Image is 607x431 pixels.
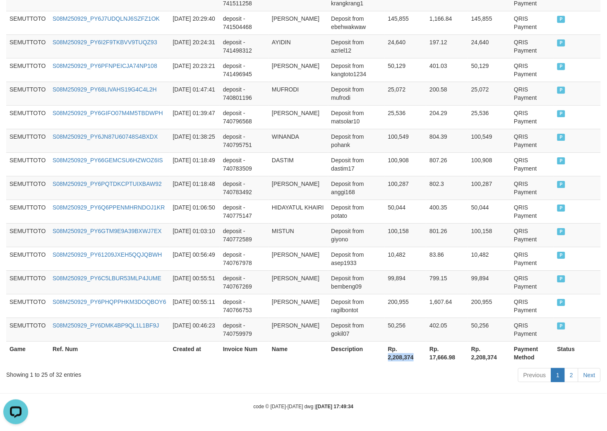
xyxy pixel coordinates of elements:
td: Deposit from pohank [328,129,385,152]
th: Game [6,341,49,365]
td: QRIS Payment [511,318,554,341]
td: MUFRODI [269,82,328,105]
td: QRIS Payment [511,247,554,270]
td: Deposit from gokil07 [328,318,385,341]
td: 807.26 [426,152,468,176]
td: QRIS Payment [511,152,554,176]
td: deposit - 740766753 [220,294,269,318]
span: PAID [557,63,566,70]
td: [DATE] 01:06:50 [170,200,220,223]
td: SEMUTTOTO [6,176,49,200]
th: Name [269,341,328,365]
td: 100,287 [468,176,511,200]
td: 145,855 [385,11,427,34]
span: PAID [557,228,566,235]
td: 802.3 [426,176,468,200]
td: DASTIM [269,152,328,176]
td: SEMUTTOTO [6,294,49,318]
td: [DATE] 20:24:31 [170,34,220,58]
td: 145,855 [468,11,511,34]
th: Description [328,341,385,365]
td: Deposit from kangtoto1234 [328,58,385,82]
td: deposit - 740795751 [220,129,269,152]
a: Previous [518,368,551,382]
a: S08M250929_PY6Q6PPENMHRNDOJ1KR [53,204,165,211]
td: Deposit from asep1933 [328,247,385,270]
th: Invoice Num [220,341,269,365]
td: SEMUTTOTO [6,105,49,129]
td: Deposit from ebehwakwaw [328,11,385,34]
a: 1 [551,368,565,382]
span: PAID [557,323,566,330]
td: 400.35 [426,200,468,223]
th: Rp. 2,208,374 [468,341,511,365]
td: WINANDA [269,129,328,152]
td: [DATE] 01:47:41 [170,82,220,105]
div: Showing 1 to 25 of 32 entries [6,367,247,379]
span: PAID [557,39,566,46]
td: SEMUTTOTO [6,270,49,294]
td: deposit - 740801196 [220,82,269,105]
td: QRIS Payment [511,270,554,294]
td: 200,955 [468,294,511,318]
td: [PERSON_NAME] [269,270,328,294]
td: 83.86 [426,247,468,270]
a: S08M250929_PY68LIVAHS19G4C4L2H [53,86,157,93]
td: 1,607.64 [426,294,468,318]
td: [DATE] 00:56:49 [170,247,220,270]
a: S08M250929_PY6PQTDKCPTUIXBAW92 [53,181,162,187]
td: QRIS Payment [511,34,554,58]
a: S08M250929_PY6J7UDQLNJ6SZFZ1OK [53,15,160,22]
td: 100,549 [468,129,511,152]
td: [PERSON_NAME] [269,11,328,34]
td: deposit - 740796568 [220,105,269,129]
td: 50,044 [468,200,511,223]
td: 100,908 [468,152,511,176]
td: [PERSON_NAME] [269,318,328,341]
a: Next [578,368,601,382]
a: 2 [564,368,578,382]
td: Deposit from ragilbontot [328,294,385,318]
a: S08M250929_PY61209JXEH5QQJQBWH [53,251,162,258]
td: SEMUTTOTO [6,247,49,270]
td: deposit - 740783492 [220,176,269,200]
a: S08M250929_PY6DMK4BP9QL1L1BF9J [53,322,159,329]
td: 50,256 [468,318,511,341]
span: PAID [557,87,566,94]
td: deposit - 740772589 [220,223,269,247]
td: 25,536 [468,105,511,129]
td: deposit - 740775147 [220,200,269,223]
td: [DATE] 00:55:51 [170,270,220,294]
td: 99,894 [468,270,511,294]
td: 10,482 [385,247,427,270]
a: S08M250929_PY6I2F9TKBVV9TUQZ93 [53,39,157,46]
td: 1,166.84 [426,11,468,34]
td: HIDAYATUL KHAIRI [269,200,328,223]
a: S08M250929_PY6GIFO07M4M5TBDWPH [53,110,163,116]
td: [PERSON_NAME] [269,58,328,82]
td: [DATE] 01:18:49 [170,152,220,176]
span: PAID [557,205,566,212]
td: SEMUTTOTO [6,58,49,82]
td: 50,129 [385,58,427,82]
td: deposit - 741498312 [220,34,269,58]
td: 100,158 [385,223,427,247]
a: S08M250929_PY6PFNPEICJA74NP108 [53,63,157,69]
td: Deposit from mufrodi [328,82,385,105]
td: 804.39 [426,129,468,152]
td: SEMUTTOTO [6,34,49,58]
td: 799.15 [426,270,468,294]
td: SEMUTTOTO [6,200,49,223]
td: 100,158 [468,223,511,247]
span: PAID [557,110,566,117]
a: S08M250929_PY6JN87U60748S4BXDX [53,133,158,140]
td: 24,640 [385,34,427,58]
td: deposit - 741504468 [220,11,269,34]
th: Rp. 2,208,374 [385,341,427,365]
td: Deposit from anggi168 [328,176,385,200]
td: 200,955 [385,294,427,318]
td: [DATE] 20:23:21 [170,58,220,82]
a: S08M250929_PY6GTM9E9A39BXWJ7EX [53,228,162,234]
td: 24,640 [468,34,511,58]
td: QRIS Payment [511,82,554,105]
